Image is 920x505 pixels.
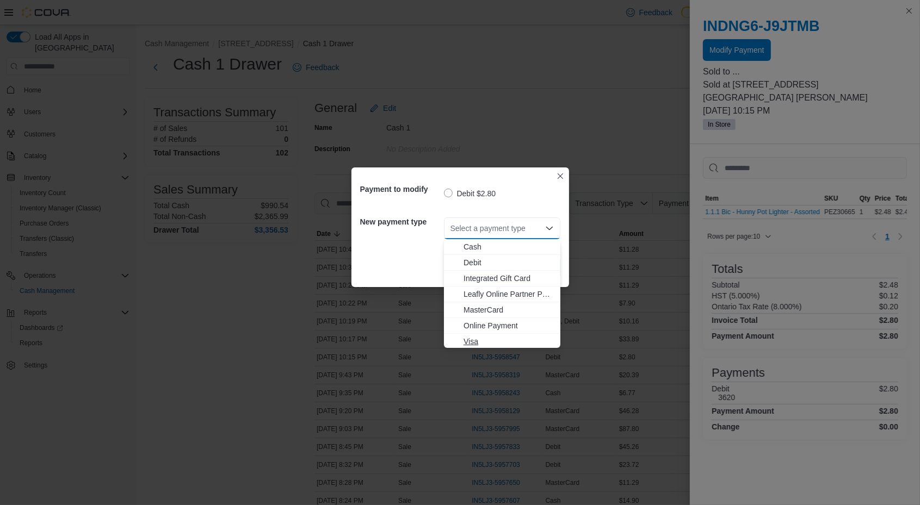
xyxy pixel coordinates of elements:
[444,334,560,350] button: Visa
[464,304,554,315] span: MasterCard
[464,336,554,347] span: Visa
[444,239,560,350] div: Choose from the following options
[360,178,442,200] h5: Payment to modify
[444,255,560,271] button: Debit
[444,318,560,334] button: Online Payment
[464,257,554,268] span: Debit
[444,286,560,302] button: Leafly Online Partner Payment
[464,320,554,331] span: Online Payment
[464,241,554,252] span: Cash
[444,271,560,286] button: Integrated Gift Card
[545,224,554,233] button: Close list of options
[444,239,560,255] button: Cash
[444,302,560,318] button: MasterCard
[444,187,496,200] label: Debit $2.80
[360,211,442,233] h5: New payment type
[450,222,452,235] input: Accessible screen reader label
[464,273,554,284] span: Integrated Gift Card
[554,170,567,183] button: Closes this modal window
[464,289,554,300] span: Leafly Online Partner Payment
